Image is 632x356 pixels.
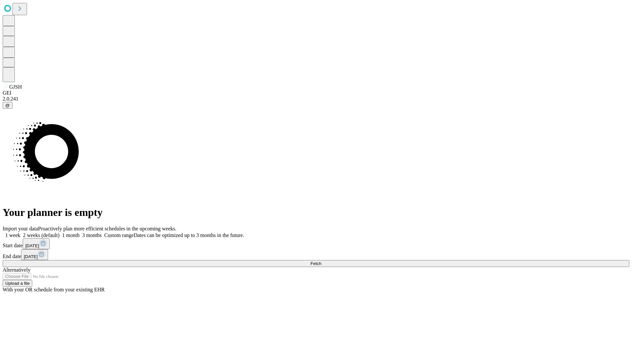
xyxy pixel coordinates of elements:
span: 1 month [62,232,80,238]
button: @ [3,102,13,109]
span: [DATE] [25,243,39,248]
span: GJSH [9,84,22,90]
span: 3 months [82,232,102,238]
span: 1 week [5,232,20,238]
span: @ [5,103,10,108]
h1: Your planner is empty [3,206,629,219]
div: GEI [3,90,629,96]
button: [DATE] [23,238,50,249]
span: Proactively plan more efficient schedules in the upcoming weeks. [38,226,176,231]
div: End date [3,249,629,260]
span: Fetch [310,261,321,266]
span: Dates can be optimized up to 3 months in the future. [134,232,244,238]
button: Fetch [3,260,629,267]
button: Upload a file [3,280,32,287]
span: 2 weeks (default) [23,232,60,238]
button: [DATE] [21,249,48,260]
span: Custom range [104,232,134,238]
span: With your OR schedule from your existing EHR [3,287,105,292]
span: Alternatively [3,267,30,273]
div: Start date [3,238,629,249]
span: Import your data [3,226,38,231]
span: [DATE] [24,254,38,259]
div: 2.0.241 [3,96,629,102]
